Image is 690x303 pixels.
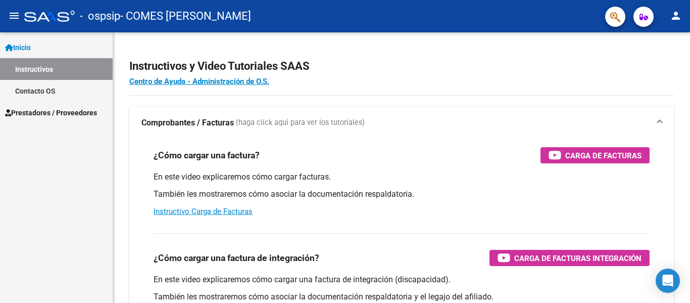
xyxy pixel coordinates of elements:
[154,251,319,265] h3: ¿Cómo cargar una factura de integración?
[5,42,31,53] span: Inicio
[236,117,365,128] span: (haga click aquí para ver los tutoriales)
[8,10,20,22] mat-icon: menu
[154,171,650,183] p: En este video explicaremos cómo cargar facturas.
[670,10,682,22] mat-icon: person
[154,207,253,216] a: Instructivo Carga de Facturas
[489,250,650,266] button: Carga de Facturas Integración
[120,5,251,27] span: - COMES [PERSON_NAME]
[129,57,674,76] h2: Instructivos y Video Tutoriales SAAS
[565,149,642,162] span: Carga de Facturas
[129,77,269,86] a: Centro de Ayuda - Administración de O.S.
[656,269,680,293] div: Open Intercom Messenger
[154,274,650,285] p: En este video explicaremos cómo cargar una factura de integración (discapacidad).
[80,5,120,27] span: - ospsip
[129,107,674,139] mat-expansion-panel-header: Comprobantes / Facturas (haga click aquí para ver los tutoriales)
[5,107,97,118] span: Prestadores / Proveedores
[141,117,234,128] strong: Comprobantes / Facturas
[514,252,642,265] span: Carga de Facturas Integración
[154,148,260,162] h3: ¿Cómo cargar una factura?
[540,147,650,163] button: Carga de Facturas
[154,189,650,200] p: También les mostraremos cómo asociar la documentación respaldatoria.
[154,291,650,302] p: También les mostraremos cómo asociar la documentación respaldatoria y el legajo del afiliado.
